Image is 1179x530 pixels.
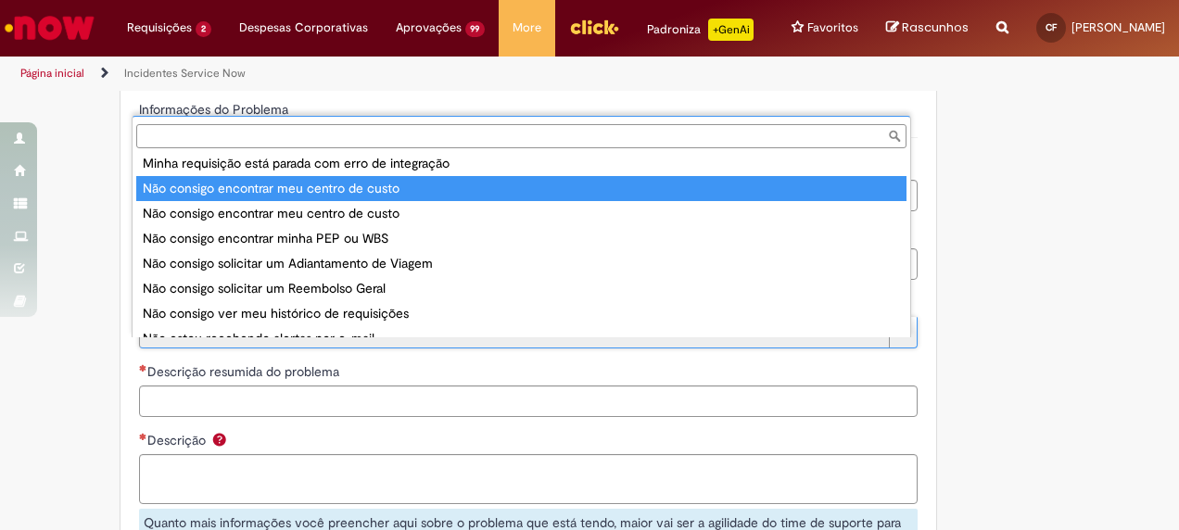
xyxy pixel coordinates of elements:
[136,226,906,251] div: Não consigo encontrar minha PEP ou WBS
[133,152,910,337] ul: Sintomas
[136,251,906,276] div: Não consigo solicitar um Adiantamento de Viagem
[136,176,906,201] div: Não consigo encontrar meu centro de custo
[136,301,906,326] div: Não consigo ver meu histórico de requisições
[136,201,906,226] div: Não consigo encontrar meu centro de custo
[136,151,906,176] div: Minha requisição está parada com erro de integração
[136,276,906,301] div: Não consigo solicitar um Reembolso Geral
[136,326,906,351] div: Não estou recebendo alertas por e-mail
